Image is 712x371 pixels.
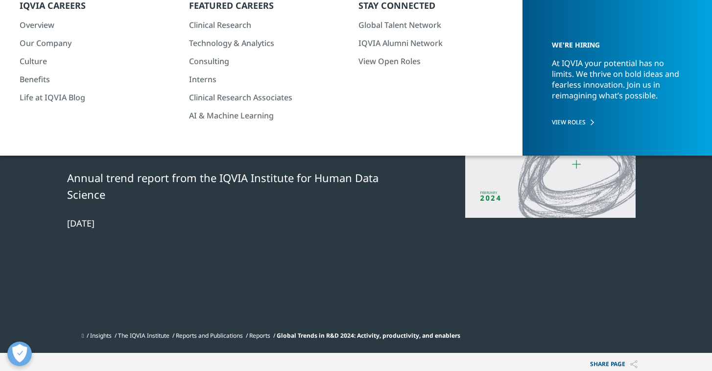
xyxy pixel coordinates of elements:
[20,56,179,67] a: Culture
[118,331,169,340] a: The IQVIA Institute
[7,342,32,366] button: Open Preferences
[552,23,674,58] h5: WE'RE HIRING
[67,217,403,229] div: [DATE]
[630,360,638,369] img: Share PAGE
[20,38,179,48] a: Our Company
[552,58,681,110] p: At IQVIA your potential has no limits. We thrive on bold ideas and fearless innovation. Join us i...
[20,92,179,103] a: Life at IQVIA Blog
[189,20,349,30] a: Clinical Research
[189,110,349,121] a: AI & Machine Learning
[67,169,403,203] div: Annual trend report from the IQVIA Institute for Human Data Science
[20,20,179,30] a: Overview
[189,74,349,85] a: Interns
[552,118,681,126] a: VIEW ROLES
[358,38,518,48] a: IQVIA Alumni Network
[277,331,460,340] span: Global Trends in R&D 2024: Activity, productivity, and enablers
[20,74,179,85] a: Benefits
[189,56,349,67] a: Consulting
[249,331,270,340] a: Reports
[358,56,518,67] a: View Open Roles
[176,331,243,340] a: Reports and Publications
[67,13,403,160] div: Global Trends in R&D 2024: Activity, productivity, and enablers
[189,92,349,103] a: Clinical Research Associates
[358,20,518,30] a: Global Talent Network
[189,38,349,48] a: Technology & Analytics
[90,331,112,340] a: Insights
